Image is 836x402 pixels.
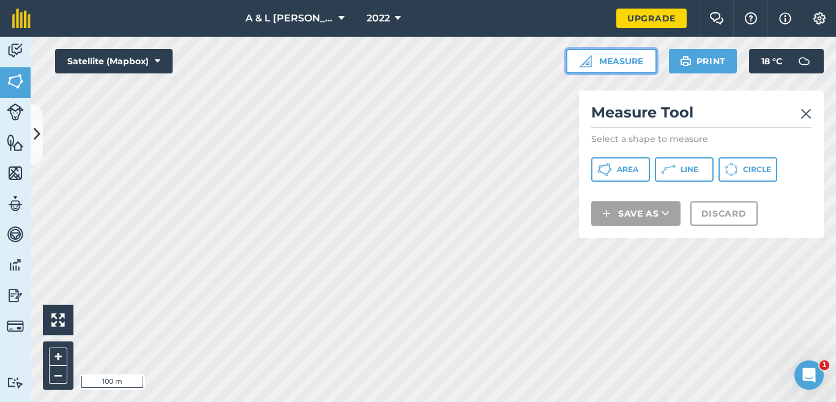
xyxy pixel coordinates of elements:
img: svg+xml;base64,PHN2ZyB4bWxucz0iaHR0cDovL3d3dy53My5vcmcvMjAwMC9zdmciIHdpZHRoPSIxNyIgaGVpZ2h0PSIxNy... [779,11,791,26]
span: 2022 [367,11,390,26]
span: A & L [PERSON_NAME] & sons [245,11,334,26]
span: Area [617,165,638,174]
img: svg+xml;base64,PD94bWwgdmVyc2lvbj0iMS4wIiBlbmNvZGluZz0idXRmLTgiPz4KPCEtLSBHZW5lcmF0b3I6IEFkb2JlIE... [7,256,24,274]
img: svg+xml;base64,PHN2ZyB4bWxucz0iaHR0cDovL3d3dy53My5vcmcvMjAwMC9zdmciIHdpZHRoPSI1NiIgaGVpZ2h0PSI2MC... [7,72,24,91]
img: Ruler icon [580,55,592,67]
button: Discard [690,201,758,226]
img: Four arrows, one pointing top left, one top right, one bottom right and the last bottom left [51,313,65,327]
img: svg+xml;base64,PD94bWwgdmVyc2lvbj0iMS4wIiBlbmNvZGluZz0idXRmLTgiPz4KPCEtLSBHZW5lcmF0b3I6IEFkb2JlIE... [7,377,24,389]
button: Save as [591,201,681,226]
button: 18 °C [749,49,824,73]
img: svg+xml;base64,PD94bWwgdmVyc2lvbj0iMS4wIiBlbmNvZGluZz0idXRmLTgiPz4KPCEtLSBHZW5lcmF0b3I6IEFkb2JlIE... [7,195,24,213]
img: svg+xml;base64,PD94bWwgdmVyc2lvbj0iMS4wIiBlbmNvZGluZz0idXRmLTgiPz4KPCEtLSBHZW5lcmF0b3I6IEFkb2JlIE... [7,103,24,121]
span: 18 ° C [761,49,782,73]
button: Satellite (Mapbox) [55,49,173,73]
img: svg+xml;base64,PD94bWwgdmVyc2lvbj0iMS4wIiBlbmNvZGluZz0idXRmLTgiPz4KPCEtLSBHZW5lcmF0b3I6IEFkb2JlIE... [7,286,24,305]
button: Print [669,49,737,73]
button: Line [655,157,714,182]
img: svg+xml;base64,PHN2ZyB4bWxucz0iaHR0cDovL3d3dy53My5vcmcvMjAwMC9zdmciIHdpZHRoPSIxOSIgaGVpZ2h0PSIyNC... [680,54,692,69]
iframe: Intercom live chat [794,360,824,390]
span: Circle [743,165,771,174]
img: fieldmargin Logo [12,9,31,28]
button: – [49,366,67,384]
button: Measure [566,49,657,73]
img: A question mark icon [744,12,758,24]
img: svg+xml;base64,PHN2ZyB4bWxucz0iaHR0cDovL3d3dy53My5vcmcvMjAwMC9zdmciIHdpZHRoPSIyMiIgaGVpZ2h0PSIzMC... [801,106,812,121]
h2: Measure Tool [591,103,812,128]
a: Upgrade [616,9,687,28]
p: Select a shape to measure [591,133,812,145]
button: + [49,348,67,366]
img: Two speech bubbles overlapping with the left bubble in the forefront [709,12,724,24]
span: Line [681,165,698,174]
button: Area [591,157,650,182]
span: 1 [819,360,829,370]
img: svg+xml;base64,PHN2ZyB4bWxucz0iaHR0cDovL3d3dy53My5vcmcvMjAwMC9zdmciIHdpZHRoPSI1NiIgaGVpZ2h0PSI2MC... [7,133,24,152]
img: svg+xml;base64,PD94bWwgdmVyc2lvbj0iMS4wIiBlbmNvZGluZz0idXRmLTgiPz4KPCEtLSBHZW5lcmF0b3I6IEFkb2JlIE... [792,49,816,73]
img: svg+xml;base64,PD94bWwgdmVyc2lvbj0iMS4wIiBlbmNvZGluZz0idXRmLTgiPz4KPCEtLSBHZW5lcmF0b3I6IEFkb2JlIE... [7,42,24,60]
img: svg+xml;base64,PD94bWwgdmVyc2lvbj0iMS4wIiBlbmNvZGluZz0idXRmLTgiPz4KPCEtLSBHZW5lcmF0b3I6IEFkb2JlIE... [7,225,24,244]
button: Circle [718,157,777,182]
img: svg+xml;base64,PD94bWwgdmVyc2lvbj0iMS4wIiBlbmNvZGluZz0idXRmLTgiPz4KPCEtLSBHZW5lcmF0b3I6IEFkb2JlIE... [7,318,24,335]
img: svg+xml;base64,PHN2ZyB4bWxucz0iaHR0cDovL3d3dy53My5vcmcvMjAwMC9zdmciIHdpZHRoPSIxNCIgaGVpZ2h0PSIyNC... [602,206,611,221]
img: svg+xml;base64,PHN2ZyB4bWxucz0iaHR0cDovL3d3dy53My5vcmcvMjAwMC9zdmciIHdpZHRoPSI1NiIgaGVpZ2h0PSI2MC... [7,164,24,182]
img: A cog icon [812,12,827,24]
